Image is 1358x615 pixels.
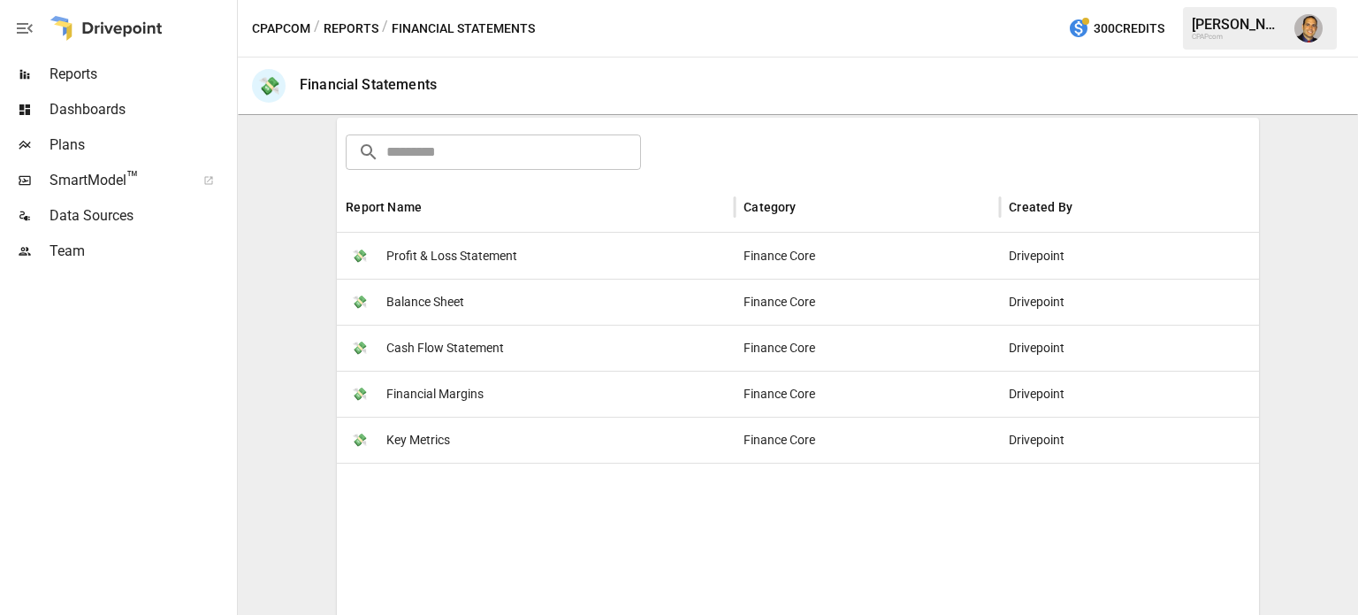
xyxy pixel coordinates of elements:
div: Finance Core [735,279,1000,325]
span: 💸 [346,288,372,315]
div: Drivepoint [1000,417,1265,463]
span: Profit & Loss Statement [386,234,517,279]
div: 💸 [252,69,286,103]
div: Finance Core [735,417,1000,463]
button: Sort [423,195,448,219]
div: Drivepoint [1000,279,1265,325]
div: Finance Core [735,371,1000,417]
div: CPAPcom [1192,33,1284,41]
span: 💸 [346,242,372,269]
img: Tom Gatto [1294,14,1323,42]
div: Finance Core [735,325,1000,371]
div: Drivepoint [1000,233,1265,279]
span: Balance Sheet [386,280,464,325]
span: 💸 [346,381,372,407]
span: Data Sources [50,205,233,227]
div: / [382,18,388,40]
button: CPAPcom [252,18,310,40]
div: Created By [1009,200,1072,214]
div: [PERSON_NAME] [1192,16,1284,33]
span: ™ [126,167,139,189]
span: SmartModel [50,170,184,191]
div: Finance Core [735,233,1000,279]
span: Reports [50,64,233,85]
span: 300 Credits [1094,18,1164,40]
button: 300Credits [1061,12,1171,45]
button: Tom Gatto [1284,4,1333,53]
div: Report Name [346,200,422,214]
span: Team [50,241,233,262]
button: Sort [1074,195,1099,219]
div: Drivepoint [1000,371,1265,417]
button: Reports [324,18,378,40]
span: 💸 [346,334,372,361]
span: Key Metrics [386,418,450,463]
div: Drivepoint [1000,325,1265,371]
span: Financial Margins [386,372,484,417]
div: Financial Statements [300,76,437,93]
button: Sort [798,195,823,219]
span: Cash Flow Statement [386,326,504,371]
div: Category [744,200,796,214]
div: / [314,18,320,40]
span: Plans [50,135,233,156]
span: 💸 [346,427,372,453]
span: Dashboards [50,99,233,120]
